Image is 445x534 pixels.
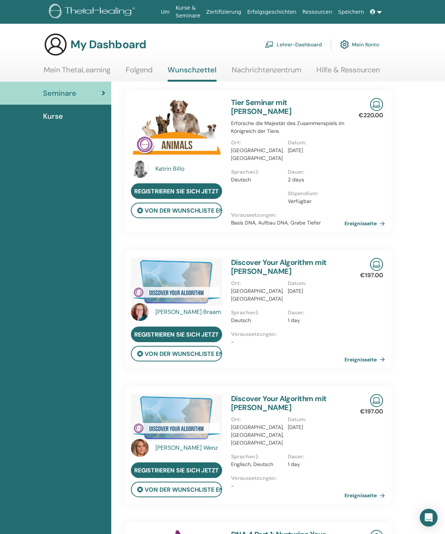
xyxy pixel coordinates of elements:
p: Deutsch [231,176,283,184]
a: Ereignisseite [345,354,388,365]
img: Live Online Seminar [370,394,383,407]
a: Ereignisseite [345,490,388,501]
img: Discover Your Algorithm [131,258,222,305]
span: Seminare [43,88,76,99]
p: Dauer : [288,168,340,176]
img: chalkboard-teacher.svg [265,41,274,48]
p: - [231,482,345,490]
img: default.jpg [131,439,149,457]
img: default.jpg [131,303,149,321]
a: Nachrichtenzentrum [232,65,301,80]
a: Um [158,5,173,19]
p: Datum : [288,139,340,147]
a: Discover Your Algorithm mit [PERSON_NAME] [231,258,327,276]
p: [DATE] [288,287,340,295]
p: 2 days [288,176,340,184]
p: Sprachen) : [231,453,283,461]
p: Ort : [231,139,283,147]
img: Live Online Seminar [370,98,383,111]
p: Englisch, Deutsch [231,461,283,468]
button: von der Wunschliste entfernen [131,346,222,361]
a: Lehrer-Dashboard [265,36,322,53]
p: 1 day [288,317,340,324]
img: cog.svg [340,38,349,51]
a: Erfolgsgeschichten [244,5,299,19]
a: Registrieren Sie sich jetzt [131,462,222,478]
p: Basis DNA, Aufbau DNA, Grabe Tiefer [231,219,345,227]
span: Registrieren Sie sich jetzt [134,187,219,195]
p: [GEOGRAPHIC_DATA], [GEOGRAPHIC_DATA] [231,287,283,303]
img: Live Online Seminar [370,258,383,271]
p: Voraussetzungen : [231,211,345,219]
p: €197.00 [360,271,383,280]
p: Datum : [288,279,340,287]
a: Tier Seminar mit [PERSON_NAME] [231,98,291,116]
p: Voraussetzungen : [231,474,345,482]
p: Dauer : [288,309,340,317]
p: Sprachen) : [231,168,283,176]
img: Discover Your Algorithm [131,394,222,442]
a: Speichern [335,5,367,19]
span: Registrieren Sie sich jetzt [134,466,219,474]
a: Kurse & Seminare [173,1,204,23]
p: Erforsche die Majestät des Zusammenspiels im Königreich der Tiere. [231,119,345,135]
button: von der Wunschliste entfernen [131,203,222,218]
span: Kurse [43,111,63,122]
a: Discover Your Algorithm mit [PERSON_NAME] [231,394,327,412]
a: Hilfe & Ressourcen [316,65,380,80]
a: [PERSON_NAME] Wenz [155,443,224,452]
a: Mein Konto [340,36,379,53]
p: [DATE] [288,423,340,431]
img: logo.png [49,4,138,20]
div: Open Intercom Messenger [420,509,438,527]
p: Verfügbar [288,197,340,205]
p: - [231,338,345,346]
p: 1 day [288,461,340,468]
p: Deutsch [231,317,283,324]
img: generic-user-icon.jpg [44,33,67,56]
button: von der Wunschliste entfernen [131,482,222,497]
img: Tier Seminar [131,98,222,162]
p: [DATE] [288,147,340,154]
p: Voraussetzungen : [231,330,345,338]
a: Mein ThetaLearning [44,65,111,80]
a: Wunschzettel [168,65,217,82]
span: Registrieren Sie sich jetzt [134,331,219,338]
p: Ort : [231,279,283,287]
p: [GEOGRAPHIC_DATA], [GEOGRAPHIC_DATA], [GEOGRAPHIC_DATA] [231,423,283,447]
a: Katrin Billo [155,164,224,173]
a: Registrieren Sie sich jetzt [131,183,222,199]
p: Dauer : [288,453,340,461]
a: Ressourcen [299,5,335,19]
p: Stipendium : [288,190,340,197]
p: Ort : [231,416,283,423]
p: €197.00 [360,407,383,416]
a: Folgend [126,65,153,80]
a: Zertifizierung [203,5,244,19]
img: default.jpg [131,160,149,178]
a: [PERSON_NAME] Braam [155,308,224,317]
p: Datum : [288,416,340,423]
a: Ereignisseite [345,218,388,229]
a: Registrieren Sie sich jetzt [131,327,222,342]
h3: My Dashboard [70,38,146,51]
p: Sprachen) : [231,309,283,317]
p: [GEOGRAPHIC_DATA], [GEOGRAPHIC_DATA] [231,147,283,162]
p: €220.00 [359,111,383,120]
